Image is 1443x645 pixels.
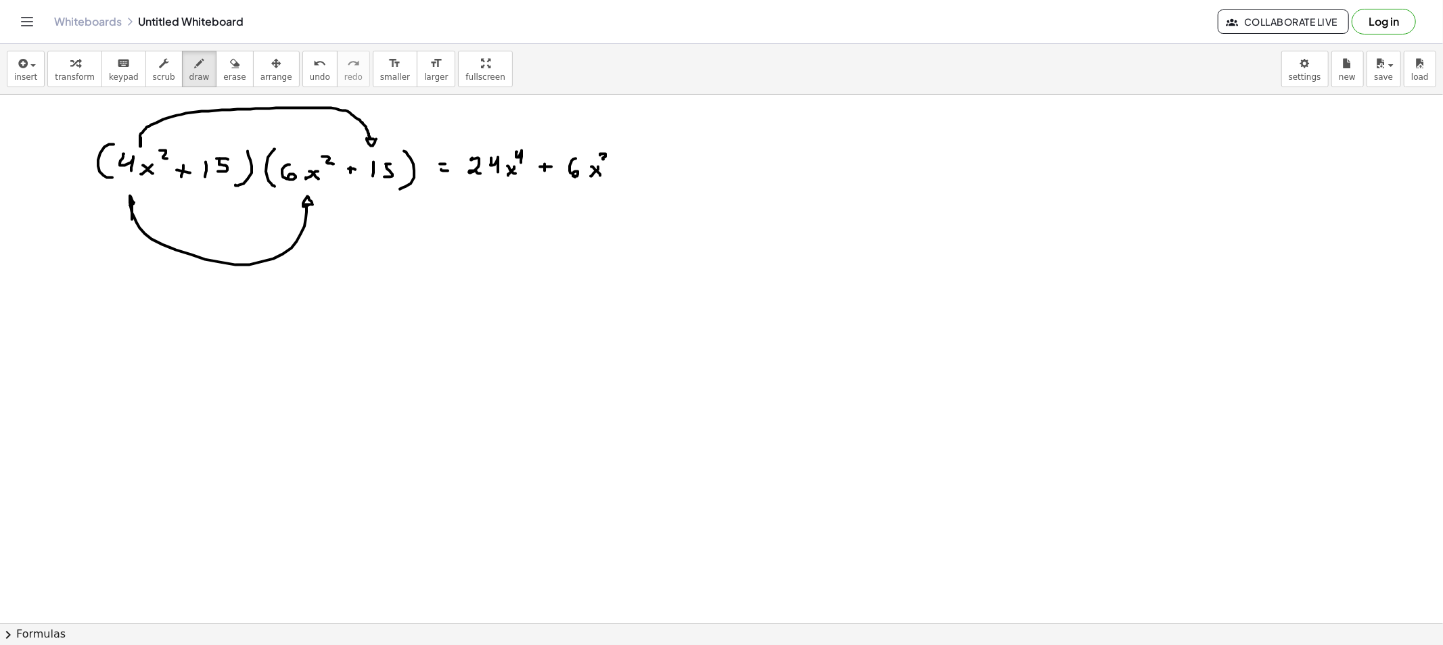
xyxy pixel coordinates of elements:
[1331,51,1364,87] button: new
[1411,72,1429,82] span: load
[54,15,122,28] a: Whiteboards
[117,55,130,72] i: keyboard
[1289,72,1321,82] span: settings
[145,51,183,87] button: scrub
[1339,72,1356,82] span: new
[16,11,38,32] button: Toggle navigation
[310,72,330,82] span: undo
[47,51,102,87] button: transform
[1218,9,1349,34] button: Collaborate Live
[1374,72,1393,82] span: save
[373,51,417,87] button: format_sizesmaller
[260,72,292,82] span: arrange
[101,51,146,87] button: keyboardkeypad
[1367,51,1401,87] button: save
[465,72,505,82] span: fullscreen
[344,72,363,82] span: redo
[216,51,253,87] button: erase
[417,51,455,87] button: format_sizelarger
[253,51,300,87] button: arrange
[223,72,246,82] span: erase
[189,72,210,82] span: draw
[380,72,410,82] span: smaller
[182,51,217,87] button: draw
[55,72,95,82] span: transform
[1352,9,1416,34] button: Log in
[1229,16,1337,28] span: Collaborate Live
[1281,51,1329,87] button: settings
[347,55,360,72] i: redo
[337,51,370,87] button: redoredo
[1404,51,1436,87] button: load
[7,51,45,87] button: insert
[109,72,139,82] span: keypad
[388,55,401,72] i: format_size
[313,55,326,72] i: undo
[302,51,338,87] button: undoundo
[153,72,175,82] span: scrub
[430,55,442,72] i: format_size
[424,72,448,82] span: larger
[14,72,37,82] span: insert
[458,51,512,87] button: fullscreen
